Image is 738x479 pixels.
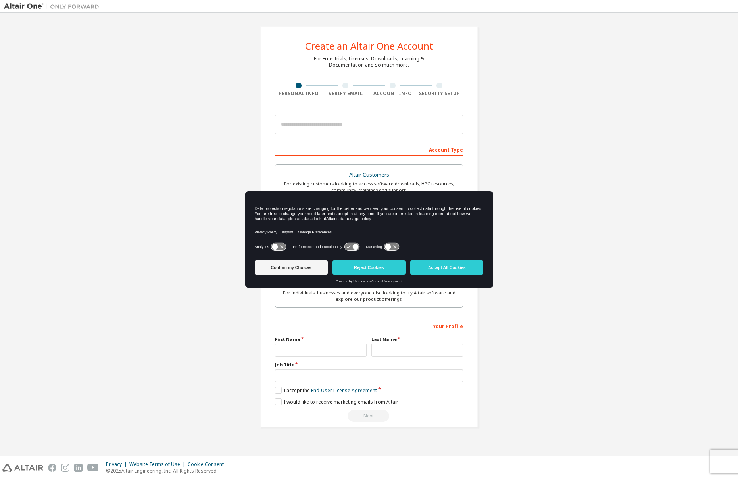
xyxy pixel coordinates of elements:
div: For existing customers looking to access software downloads, HPC resources, community, trainings ... [280,181,458,193]
div: Account Type [275,143,463,156]
div: Read and acccept EULA to continue [275,410,463,422]
img: instagram.svg [61,464,69,472]
div: For individuals, businesses and everyone else looking to try Altair software and explore our prod... [280,290,458,302]
img: altair_logo.svg [2,464,43,472]
label: Last Name [371,336,463,342]
label: Job Title [275,362,463,368]
div: Personal Info [275,90,322,97]
div: For Free Trials, Licenses, Downloads, Learning & Documentation and so much more. [314,56,424,68]
a: End-User License Agreement [311,387,377,394]
div: Your Profile [275,319,463,332]
div: Security Setup [416,90,463,97]
label: First Name [275,336,367,342]
div: Account Info [369,90,416,97]
img: linkedin.svg [74,464,83,472]
p: © 2025 Altair Engineering, Inc. All Rights Reserved. [106,467,229,474]
label: I accept the [275,387,377,394]
div: Create an Altair One Account [305,41,433,51]
img: facebook.svg [48,464,56,472]
div: Privacy [106,461,129,467]
img: youtube.svg [87,464,99,472]
img: Altair One [4,2,103,10]
div: Verify Email [322,90,369,97]
div: Altair Customers [280,169,458,181]
div: Website Terms of Use [129,461,188,467]
div: Cookie Consent [188,461,229,467]
label: I would like to receive marketing emails from Altair [275,398,398,405]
